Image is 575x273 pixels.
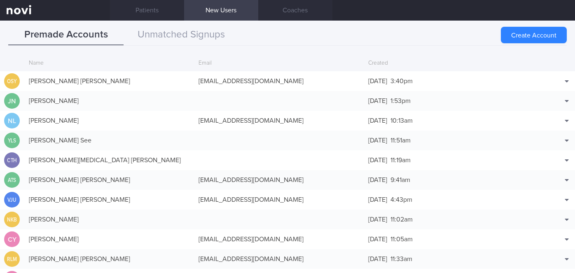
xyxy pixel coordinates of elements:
div: [EMAIL_ADDRESS][DOMAIN_NAME] [194,231,364,247]
span: 4:43pm [390,196,412,203]
button: Create Account [501,27,567,43]
span: [DATE] [368,256,387,262]
div: [EMAIL_ADDRESS][DOMAIN_NAME] [194,251,364,267]
span: [DATE] [368,236,387,243]
span: 11:33am [390,256,412,262]
span: [DATE] [368,157,387,163]
div: [PERSON_NAME][MEDICAL_DATA] [PERSON_NAME] [25,152,194,168]
div: [PERSON_NAME] [25,93,194,109]
div: JN [4,93,20,109]
span: 1:53pm [390,98,411,104]
span: 10:13am [390,117,413,124]
span: 11:02am [390,216,413,223]
div: CY [4,231,20,247]
span: [DATE] [368,196,387,203]
div: [EMAIL_ADDRESS][DOMAIN_NAME] [194,112,364,129]
span: 11:19am [390,157,411,163]
span: 11:05am [390,236,413,243]
span: [DATE] [368,216,387,223]
div: [PERSON_NAME] [25,231,194,247]
div: OSY [5,73,19,89]
span: [DATE] [368,137,387,144]
div: [EMAIL_ADDRESS][DOMAIN_NAME] [194,172,364,188]
div: [PERSON_NAME] [PERSON_NAME] [25,73,194,89]
span: 3:40pm [390,78,413,84]
div: Created [364,56,534,71]
span: [DATE] [368,177,387,183]
div: VJU [5,192,19,208]
button: Premade Accounts [8,25,124,45]
div: [PERSON_NAME] [25,211,194,228]
div: CTH [5,152,19,168]
span: [DATE] [368,117,387,124]
div: [PERSON_NAME] [25,112,194,129]
div: [PERSON_NAME] See [25,132,194,149]
div: NL [4,113,20,129]
div: Email [194,56,364,71]
span: 11:51am [390,137,411,144]
div: ATS [5,172,19,188]
span: [DATE] [368,98,387,104]
div: [EMAIL_ADDRESS][DOMAIN_NAME] [194,73,364,89]
div: [PERSON_NAME] [PERSON_NAME] [25,251,194,267]
button: Unmatched Signups [124,25,239,45]
span: [DATE] [368,78,387,84]
div: [PERSON_NAME] [PERSON_NAME] [25,191,194,208]
div: YLS [5,133,19,149]
div: [PERSON_NAME] [PERSON_NAME] [25,172,194,188]
div: [EMAIL_ADDRESS][DOMAIN_NAME] [194,191,364,208]
div: RLM [5,251,19,267]
div: NKB [5,212,19,228]
span: 9:41am [390,177,410,183]
div: Name [25,56,194,71]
